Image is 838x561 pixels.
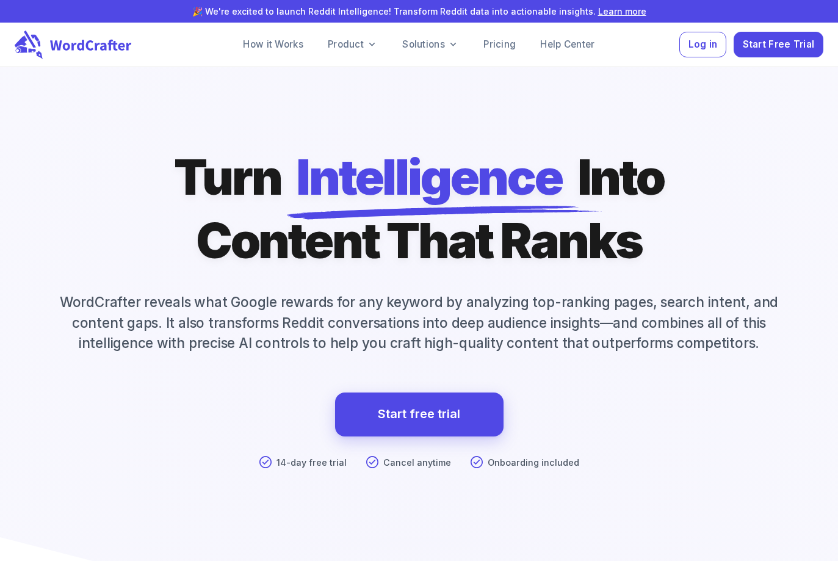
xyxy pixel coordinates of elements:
[335,393,504,436] a: Start free trial
[296,145,562,209] span: Intelligence
[318,32,388,57] a: Product
[276,456,347,469] p: 14-day free trial
[488,456,579,469] p: Onboarding included
[598,6,646,16] a: Learn more
[20,5,818,18] p: 🎉 We're excited to launch Reddit Intelligence! Transform Reddit data into actionable insights.
[530,32,604,57] a: Help Center
[378,404,460,425] a: Start free trial
[679,32,726,58] button: Log in
[474,32,526,57] a: Pricing
[174,145,664,272] h1: Turn Into Content That Ranks
[383,456,451,469] p: Cancel anytime
[233,32,313,57] a: How it Works
[392,32,469,57] a: Solutions
[15,292,823,353] p: WordCrafter reveals what Google rewards for any keyword by analyzing top-ranking pages, search in...
[743,37,815,53] span: Start Free Trial
[734,32,823,58] button: Start Free Trial
[688,37,718,53] span: Log in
